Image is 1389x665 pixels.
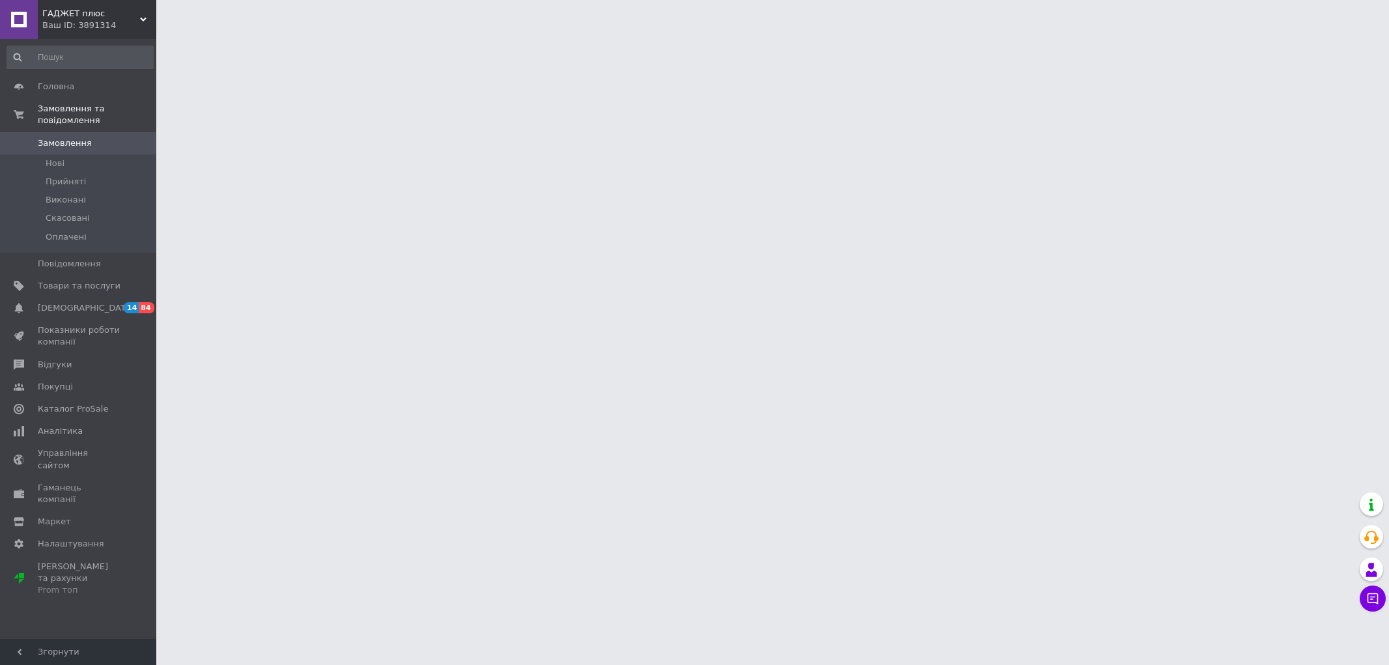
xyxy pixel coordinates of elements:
span: [DEMOGRAPHIC_DATA] [38,302,134,314]
span: Показники роботи компанії [38,324,120,348]
span: Аналітика [38,425,83,437]
span: Замовлення [38,137,92,149]
div: Prom топ [38,584,120,596]
span: Прийняті [46,176,86,188]
span: Нові [46,158,64,169]
span: Налаштування [38,538,104,550]
span: Головна [38,81,74,92]
button: Чат з покупцем [1360,586,1386,612]
span: Відгуки [38,359,72,371]
span: Управління сайтом [38,447,120,471]
span: ГАДЖЕТ плюс [42,8,140,20]
span: Замовлення та повідомлення [38,103,156,126]
div: Ваш ID: 3891314 [42,20,156,31]
span: Покупці [38,381,73,393]
span: Повідомлення [38,258,101,270]
span: 84 [139,302,154,313]
span: Гаманець компанії [38,482,120,505]
span: Товари та послуги [38,280,120,292]
input: Пошук [7,46,154,69]
span: Виконані [46,194,86,206]
span: Оплачені [46,231,87,243]
span: Скасовані [46,212,90,224]
span: Маркет [38,516,71,528]
span: [PERSON_NAME] та рахунки [38,561,120,597]
span: Каталог ProSale [38,403,108,415]
span: 14 [124,302,139,313]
